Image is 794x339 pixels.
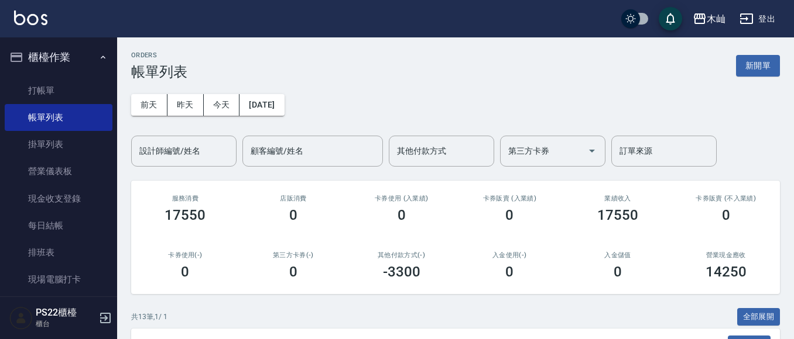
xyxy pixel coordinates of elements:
button: 前天 [131,94,167,116]
h3: 0 [289,207,297,223]
h2: 卡券使用 (入業績) [361,195,442,202]
h2: 卡券使用(-) [145,251,225,259]
h3: -3300 [383,264,420,280]
h5: PS22櫃檯 [36,307,95,319]
h2: 業績收入 [578,195,658,202]
h3: 17550 [165,207,206,223]
a: 每日結帳 [5,212,112,239]
button: 今天 [204,94,240,116]
div: 木屾 [707,12,725,26]
h3: 服務消費 [145,195,225,202]
h2: 卡券販賣 (入業績) [470,195,550,202]
button: 全部展開 [737,308,781,326]
p: 櫃台 [36,319,95,329]
a: 掛單列表 [5,131,112,158]
h2: 卡券販賣 (不入業績) [686,195,766,202]
button: 昨天 [167,94,204,116]
h2: 營業現金應收 [686,251,766,259]
h3: 0 [181,264,189,280]
button: 木屾 [688,7,730,31]
button: [DATE] [239,94,284,116]
h3: 0 [722,207,730,223]
h2: 入金使用(-) [470,251,550,259]
button: Open [583,141,601,160]
a: 現金收支登錄 [5,185,112,212]
a: 帳單列表 [5,104,112,131]
h3: 0 [398,207,406,223]
h2: 入金儲值 [578,251,658,259]
a: 排班表 [5,239,112,266]
a: 打帳單 [5,77,112,104]
h3: 帳單列表 [131,64,187,80]
button: 登出 [735,8,780,30]
h2: ORDERS [131,51,187,59]
h3: 0 [289,264,297,280]
h2: 第三方卡券(-) [254,251,334,259]
h2: 其他付款方式(-) [361,251,442,259]
h3: 0 [505,264,514,280]
a: 現場電腦打卡 [5,266,112,293]
h3: 14250 [706,264,747,280]
button: 櫃檯作業 [5,42,112,72]
h3: 0 [505,207,514,223]
h3: 17550 [597,207,638,223]
button: save [659,7,682,30]
button: 新開單 [736,55,780,77]
h3: 0 [614,264,622,280]
a: 營業儀表板 [5,158,112,185]
img: Person [9,306,33,330]
a: 新開單 [736,60,780,71]
p: 共 13 筆, 1 / 1 [131,312,167,322]
img: Logo [14,11,47,25]
h2: 店販消費 [254,195,334,202]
